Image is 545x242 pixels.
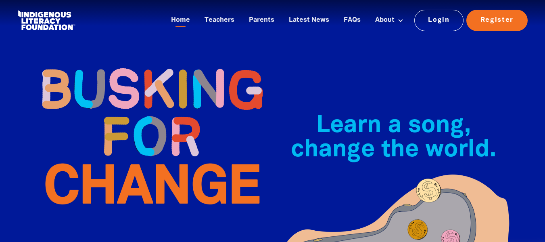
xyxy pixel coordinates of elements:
[200,14,239,27] a: Teachers
[291,115,496,161] span: Learn a song, change the world.
[414,10,464,31] a: Login
[284,14,334,27] a: Latest News
[466,10,528,31] a: Register
[166,14,195,27] a: Home
[370,14,408,27] a: About
[244,14,279,27] a: Parents
[339,14,365,27] a: FAQs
